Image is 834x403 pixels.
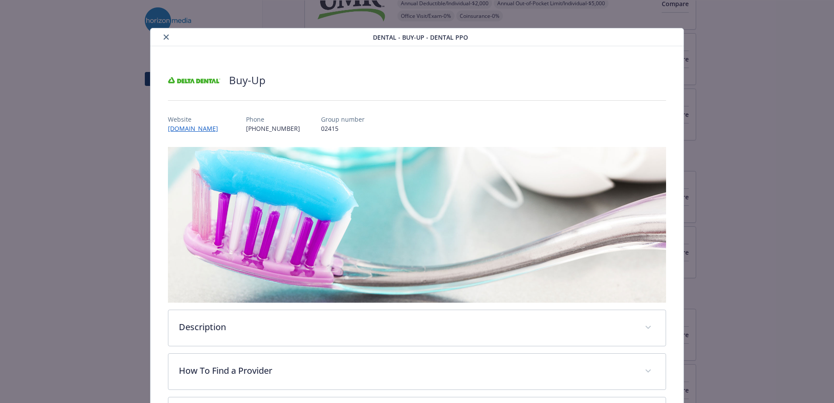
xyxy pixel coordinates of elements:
[168,115,225,124] p: Website
[168,310,666,346] div: Description
[168,354,666,389] div: How To Find a Provider
[168,147,666,303] img: banner
[373,33,468,42] span: Dental - Buy-Up - Dental PPO
[321,115,365,124] p: Group number
[161,32,171,42] button: close
[179,364,634,377] p: How To Find a Provider
[246,115,300,124] p: Phone
[229,73,266,88] h2: Buy-Up
[168,67,220,93] img: Delta Dental Insurance Company
[321,124,365,133] p: 02415
[168,124,225,133] a: [DOMAIN_NAME]
[179,321,634,334] p: Description
[246,124,300,133] p: [PHONE_NUMBER]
